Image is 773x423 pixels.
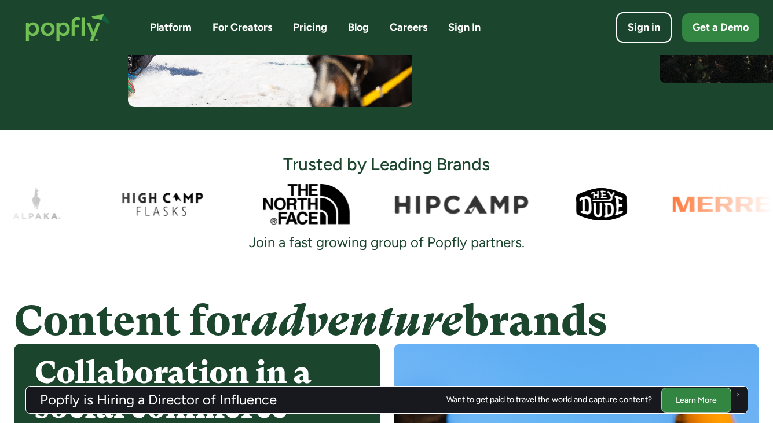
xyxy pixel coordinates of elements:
[661,387,731,412] a: Learn More
[448,20,481,35] a: Sign In
[293,20,327,35] a: Pricing
[390,20,427,35] a: Careers
[616,12,672,43] a: Sign in
[628,20,660,35] div: Sign in
[213,20,272,35] a: For Creators
[14,2,122,53] a: home
[283,153,490,175] h3: Trusted by Leading Brands
[150,20,192,35] a: Platform
[40,393,277,407] h3: Popfly is Hiring a Director of Influence
[235,233,538,252] div: Join a fast growing group of Popfly partners.
[348,20,369,35] a: Blog
[446,395,652,404] div: Want to get paid to travel the world and capture content?
[14,298,759,344] h4: Content for brands
[251,297,463,345] em: adventure
[682,13,759,42] a: Get a Demo
[693,20,749,35] div: Get a Demo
